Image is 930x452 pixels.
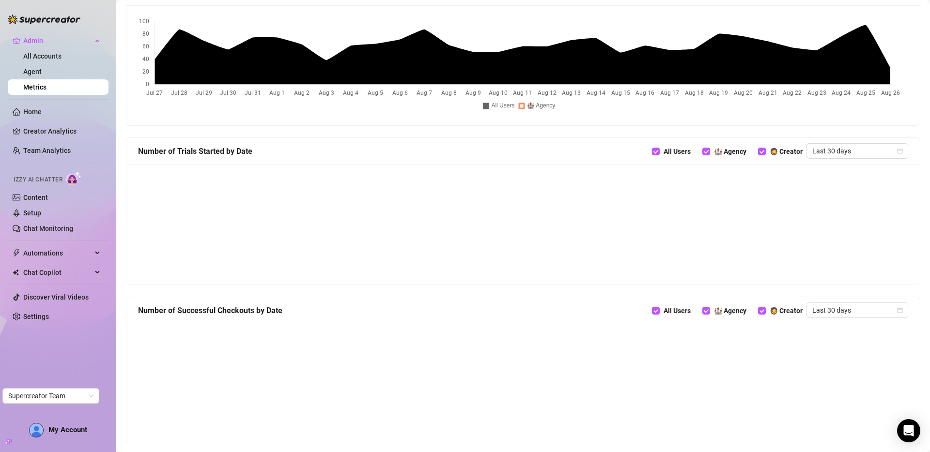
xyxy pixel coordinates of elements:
[23,108,42,116] a: Home
[897,148,903,154] span: calendar
[23,225,73,232] a: Chat Monitoring
[23,245,92,261] span: Automations
[23,313,49,320] a: Settings
[812,303,902,317] span: Last 30 days
[13,249,20,257] span: thunderbolt
[23,123,101,139] a: Creator Analytics
[138,145,252,157] span: Number of Trials Started by Date
[23,265,92,280] span: Chat Copilot
[5,438,12,445] span: build
[13,269,19,276] img: Chat Copilot
[23,33,92,48] span: Admin
[13,37,20,45] span: crown
[8,15,80,24] img: logo-BBDzfeDw.svg
[897,419,920,442] div: Open Intercom Messenger
[660,305,695,316] span: All Users
[23,209,41,217] a: Setup
[30,423,43,437] img: AD_cMMTxCeTpmN1d5MnKJ1j-_uXZCpTKapSSqNGg4PyXtR_tCW7gZXTNmFz2tpVv9LSyNV7ff1CaS4f4q0HLYKULQOwoM5GQR...
[812,144,902,158] span: Last 30 days
[766,146,806,157] span: 🧔 Creator
[23,147,71,154] a: Team Analytics
[710,305,750,316] span: 🏰 Agency
[897,307,903,313] span: calendar
[8,389,93,403] span: Supercreator Team
[23,293,89,301] a: Discover Viral Videos
[138,304,282,316] span: Number of Successful Checkouts by Date
[23,83,46,91] a: Metrics
[14,175,62,184] span: Izzy AI Chatter
[23,194,48,201] a: Content
[23,68,42,75] a: Agent
[766,305,806,316] span: 🧔 Creator
[48,425,87,434] span: My Account
[66,171,81,185] img: AI Chatter
[23,52,62,60] a: All Accounts
[660,146,695,157] span: All Users
[710,146,750,157] span: 🏰 Agency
